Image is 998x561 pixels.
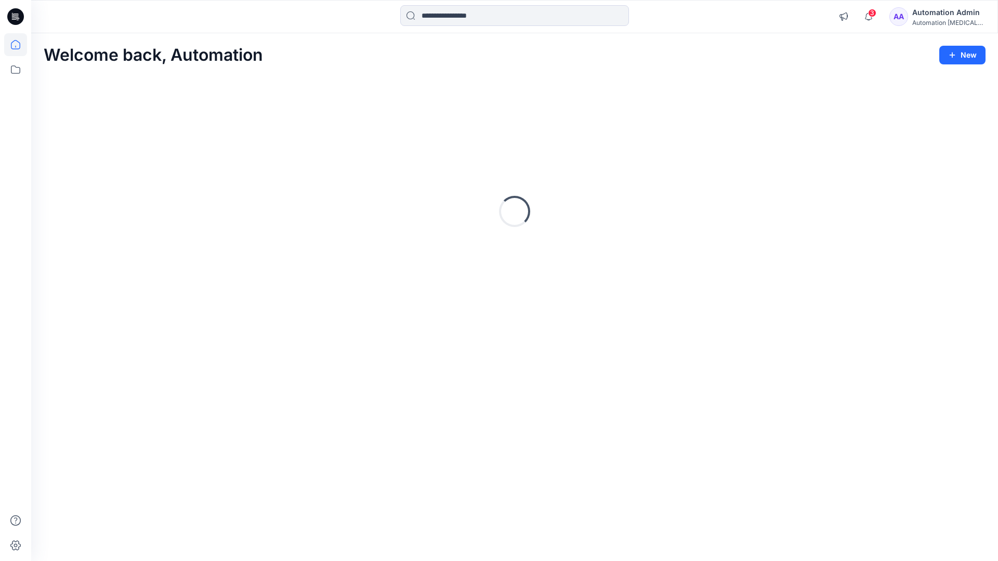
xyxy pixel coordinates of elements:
[889,7,908,26] div: AA
[868,9,876,17] span: 3
[44,46,263,65] h2: Welcome back, Automation
[912,6,985,19] div: Automation Admin
[912,19,985,26] div: Automation [MEDICAL_DATA]...
[939,46,986,64] button: New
